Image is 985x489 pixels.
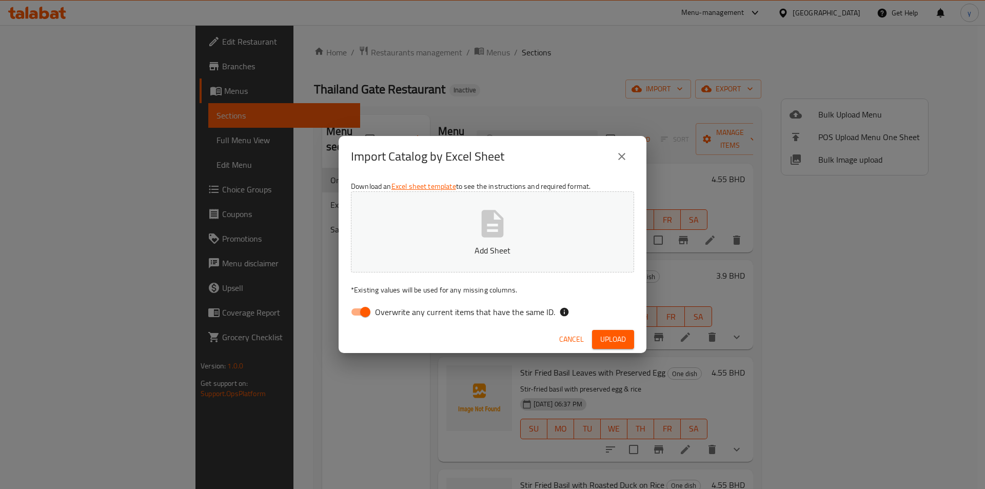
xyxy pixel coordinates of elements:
[339,177,646,326] div: Download an to see the instructions and required format.
[391,180,456,193] a: Excel sheet template
[559,333,584,346] span: Cancel
[600,333,626,346] span: Upload
[351,148,504,165] h2: Import Catalog by Excel Sheet
[367,244,618,257] p: Add Sheet
[351,191,634,272] button: Add Sheet
[351,285,634,295] p: Existing values will be used for any missing columns.
[559,307,569,317] svg: If the overwrite option isn't selected, then the items that match an existing ID will be ignored ...
[592,330,634,349] button: Upload
[609,144,634,169] button: close
[555,330,588,349] button: Cancel
[375,306,555,318] span: Overwrite any current items that have the same ID.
